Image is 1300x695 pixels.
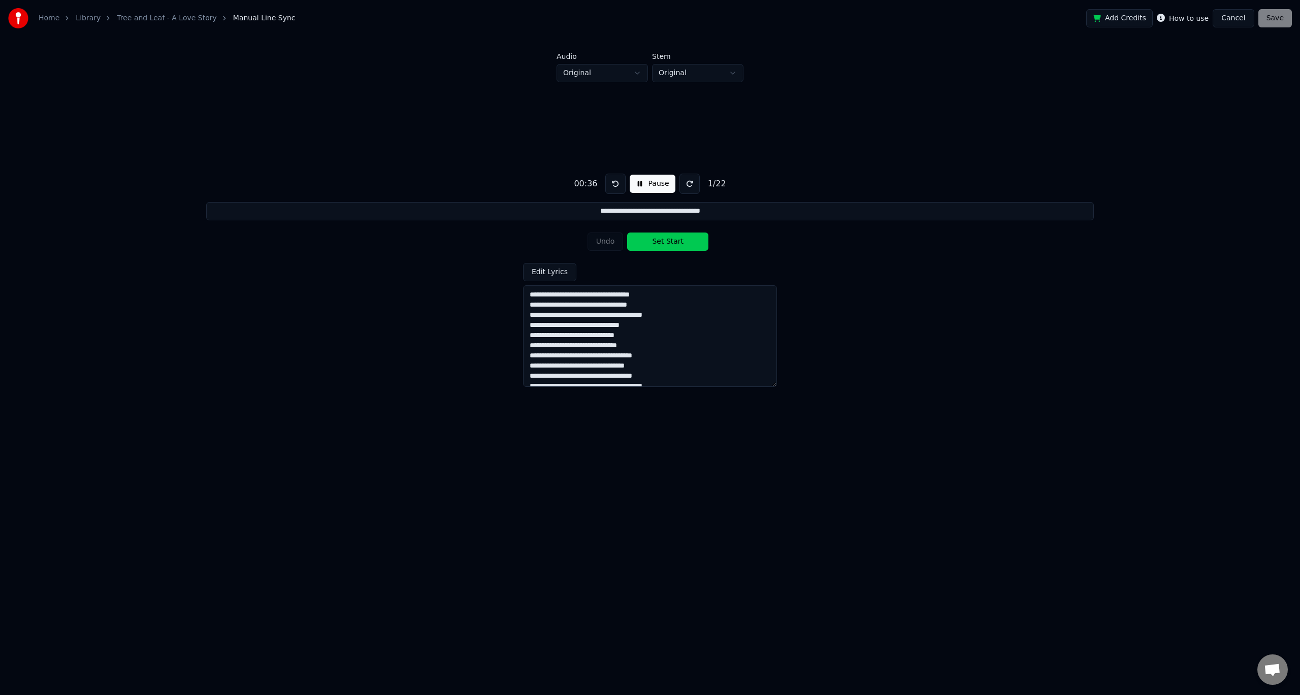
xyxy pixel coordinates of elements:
[39,13,296,23] nav: breadcrumb
[630,175,675,193] button: Pause
[627,233,708,251] button: Set Start
[117,13,217,23] a: Tree and Leaf - A Love Story
[39,13,59,23] a: Home
[1257,654,1288,685] div: Open chat
[8,8,28,28] img: youka
[233,13,296,23] span: Manual Line Sync
[1086,9,1153,27] button: Add Credits
[652,53,743,60] label: Stem
[1169,15,1209,22] label: How to use
[523,263,576,281] button: Edit Lyrics
[76,13,101,23] a: Library
[1213,9,1254,27] button: Cancel
[570,178,601,190] div: 00:36
[704,178,730,190] div: 1 / 22
[557,53,648,60] label: Audio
